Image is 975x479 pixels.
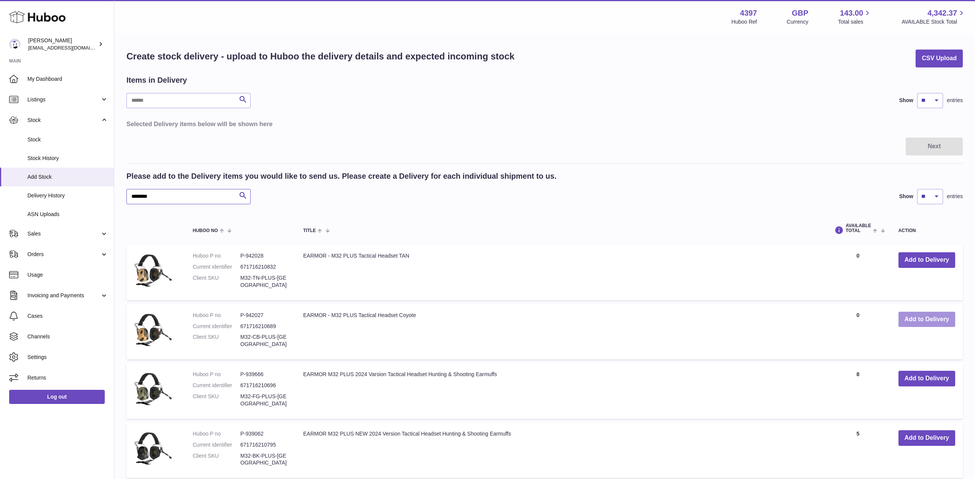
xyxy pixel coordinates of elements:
td: 5 [825,423,890,478]
span: Total sales [838,18,872,26]
button: Add to Delivery [898,312,955,327]
dt: Client SKU [193,274,240,289]
span: Invoicing and Payments [27,292,100,299]
strong: GBP [792,8,808,18]
dt: Current identifier [193,441,240,449]
span: AVAILABLE Total [846,223,871,233]
img: EARMOR - M32 PLUS Tactical Headset Coyote [134,312,172,350]
dt: Huboo P no [193,312,240,319]
span: Huboo no [193,228,218,233]
td: 0 [825,245,890,300]
dd: M32-BK-PLUS-[GEOGRAPHIC_DATA] [240,452,288,467]
span: [EMAIL_ADDRESS][DOMAIN_NAME] [28,45,112,51]
td: EARMOR - M32 PLUS Tactical Headset TAN [296,245,825,300]
dd: 671716210795 [240,441,288,449]
dt: Client SKU [193,393,240,407]
h3: Selected Delivery items below will be shown here [126,120,963,128]
dt: Client SKU [193,452,240,467]
span: Settings [27,354,108,361]
span: ASN Uploads [27,211,108,218]
h1: Create stock delivery - upload to Huboo the delivery details and expected incoming stock [126,50,515,62]
img: EARMOR - M32 PLUS Tactical Headset TAN [134,252,172,290]
label: Show [899,193,913,200]
span: Add Stock [27,173,108,181]
span: 143.00 [840,8,863,18]
span: Stock History [27,155,108,162]
h2: Items in Delivery [126,75,187,85]
span: Stock [27,117,100,124]
dt: Huboo P no [193,252,240,260]
dd: M32-CB-PLUS-[GEOGRAPHIC_DATA] [240,333,288,348]
div: Huboo Ref [732,18,757,26]
dd: P-939062 [240,430,288,437]
button: Add to Delivery [898,252,955,268]
dd: M32-FG-PLUS-[GEOGRAPHIC_DATA] [240,393,288,407]
dd: 671716210689 [240,323,288,330]
span: Sales [27,230,100,237]
span: 4,342.37 [927,8,957,18]
h2: Please add to the Delivery items you would like to send us. Please create a Delivery for each ind... [126,171,556,181]
img: EARMOR M32 PLUS 2024 Varsion Tactical Headset Hunting & Shooting Earmuffs [134,371,172,409]
strong: 4397 [740,8,757,18]
td: EARMOR M32 PLUS NEW 2024 Version Tactical Headset Hunting & Shooting Earmuffs [296,423,825,478]
dd: 671716210832 [240,263,288,271]
img: drumnnbass@gmail.com [9,38,21,50]
td: 0 [825,304,890,360]
span: Title [303,228,316,233]
dt: Huboo P no [193,371,240,378]
span: Delivery History [27,192,108,199]
a: Log out [9,390,105,404]
dt: Current identifier [193,263,240,271]
div: [PERSON_NAME] [28,37,97,51]
div: Action [898,228,955,233]
a: 143.00 Total sales [838,8,872,26]
span: entries [947,97,963,104]
span: My Dashboard [27,75,108,83]
button: Add to Delivery [898,371,955,386]
img: EARMOR M32 PLUS NEW 2024 Version Tactical Headset Hunting & Shooting Earmuffs [134,430,172,468]
dt: Client SKU [193,333,240,348]
td: EARMOR - M32 PLUS Tactical Headset Coyote [296,304,825,360]
dd: P-942028 [240,252,288,260]
dt: Huboo P no [193,430,240,437]
dd: 671716210696 [240,382,288,389]
button: CSV Upload [916,50,963,67]
span: Channels [27,333,108,340]
label: Show [899,97,913,104]
a: 4,342.37 AVAILABLE Stock Total [901,8,966,26]
div: Currency [787,18,809,26]
span: Stock [27,136,108,143]
dd: P-939666 [240,371,288,378]
dt: Current identifier [193,382,240,389]
dd: P-942027 [240,312,288,319]
span: Usage [27,271,108,279]
span: AVAILABLE Stock Total [901,18,966,26]
span: entries [947,193,963,200]
td: 8 [825,363,890,419]
span: Cases [27,312,108,320]
span: Listings [27,96,100,103]
span: Orders [27,251,100,258]
dt: Current identifier [193,323,240,330]
td: EARMOR M32 PLUS 2024 Varsion Tactical Headset Hunting & Shooting Earmuffs [296,363,825,419]
button: Add to Delivery [898,430,955,446]
dd: M32-TN-PLUS-[GEOGRAPHIC_DATA] [240,274,288,289]
span: Returns [27,374,108,381]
